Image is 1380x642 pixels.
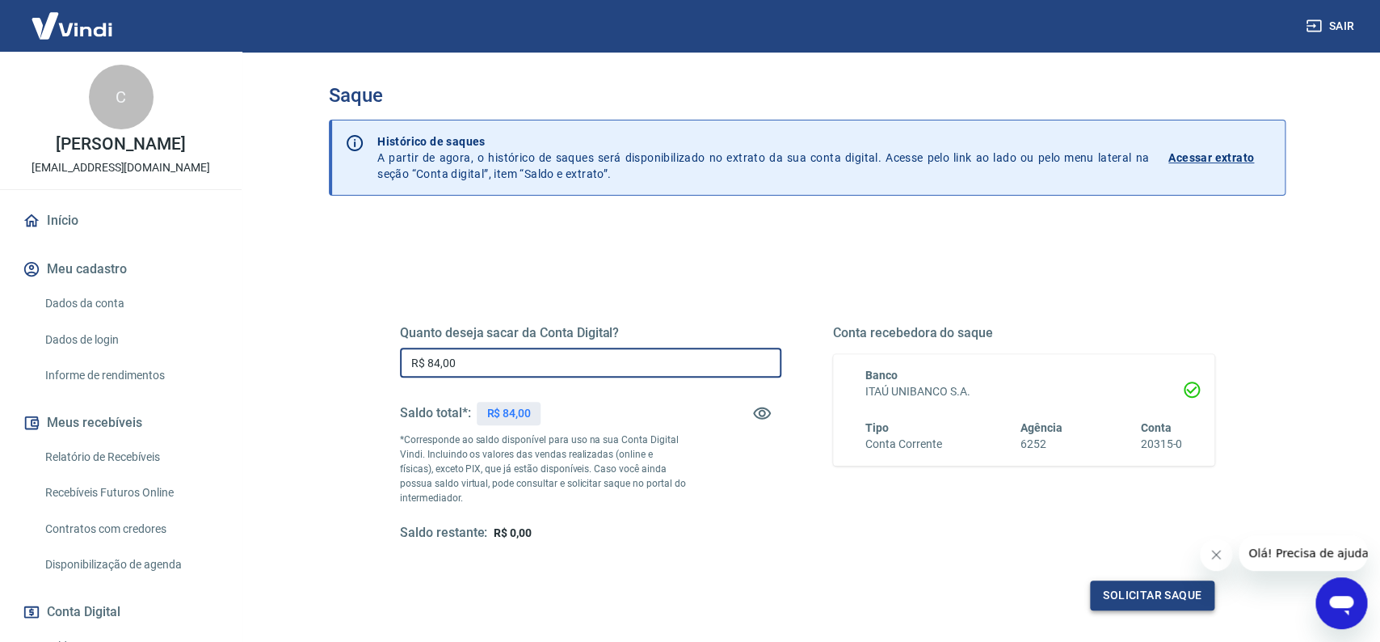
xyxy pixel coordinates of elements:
[494,526,532,539] span: R$ 0,00
[89,65,154,129] div: C
[19,405,222,441] button: Meus recebíveis
[39,287,222,320] a: Dados da conta
[39,548,222,581] a: Disponibilização de agenda
[1020,421,1062,434] span: Agência
[1020,436,1062,453] h6: 6252
[400,433,686,505] p: *Corresponde ao saldo disponível para uso na sua Conta Digital Vindi. Incluindo os valores das ve...
[865,421,889,434] span: Tipo
[19,594,222,630] button: Conta Digital
[1302,11,1361,41] button: Sair
[377,133,1149,182] p: A partir de agora, o histórico de saques será disponibilizado no extrato da sua conta digital. Ac...
[1168,133,1272,182] a: Acessar extrato
[486,405,531,422] p: R$ 84,00
[39,513,222,546] a: Contratos com credores
[329,84,1285,107] h3: Saque
[400,525,487,542] h5: Saldo restante:
[833,325,1214,341] h5: Conta recebedora do saque
[32,159,210,176] p: [EMAIL_ADDRESS][DOMAIN_NAME]
[865,383,1182,400] h6: ITAÚ UNIBANCO S.A.
[1090,581,1214,610] button: Solicitar saque
[1200,539,1232,571] iframe: Fechar mensagem
[39,359,222,392] a: Informe de rendimentos
[377,133,1149,150] p: Histórico de saques
[865,436,941,453] h6: Conta Corrente
[19,251,222,287] button: Meu cadastro
[19,1,124,50] img: Vindi
[10,11,136,24] span: Olá! Precisa de ajuda?
[400,405,470,421] h5: Saldo total*:
[1140,421,1171,434] span: Conta
[400,325,781,341] h5: Quanto deseja sacar da Conta Digital?
[39,476,222,509] a: Recebíveis Futuros Online
[1140,436,1182,453] h6: 20315-0
[1315,577,1367,629] iframe: Botão para abrir a janela de mensagens
[1168,150,1254,166] p: Acessar extrato
[865,369,898,382] span: Banco
[39,441,222,474] a: Relatório de Recebíveis
[39,323,222,357] a: Dados de login
[1239,535,1367,571] iframe: Mensagem da empresa
[56,136,185,153] p: [PERSON_NAME]
[19,203,222,239] a: Início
